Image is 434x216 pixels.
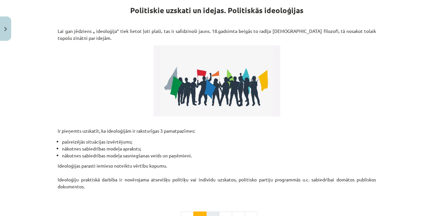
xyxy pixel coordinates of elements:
p: Ideoloģijas parasti iemieso noteiktu vērtību kopumu. Ideoloģiju praktiskā darbība ir novērojama a... [58,162,376,197]
img: icon-close-lesson-0947bae3869378f0d4975bcd49f059093ad1ed9edebbc8119c70593378902aed.svg [4,27,7,31]
li: pašreizējās situācijas izvērtējums; [62,138,376,145]
li: nākotnes sabiedrības modeļa sasniegšanas veids un paņēmieni. [62,152,376,159]
strong: Politiskie uzskati un idejas. Politiskās ideoloģijas [130,6,304,15]
p: Ir pieņemts uzskatīt, ka ideoloģijām ir raksturīgas 3 pamatpazīmes: [58,121,376,134]
li: nākotnes sabiedrības modeļa apraksts; [62,145,376,152]
p: Lai gan jēdziens „ ideoloģija” tiek lietot ļoti plaši, tas ir salīdzinoši jauns. 18.gadsimta beig... [58,28,376,41]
